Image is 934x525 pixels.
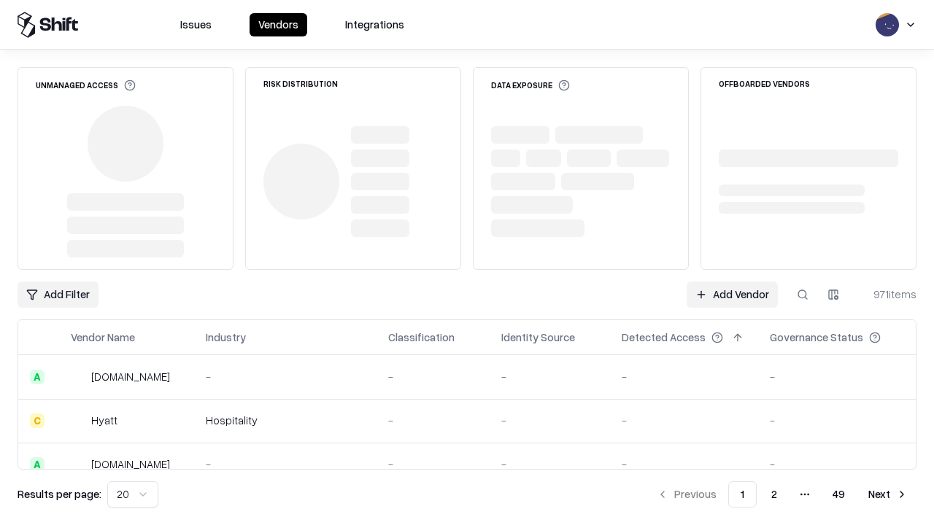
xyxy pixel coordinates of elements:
button: 2 [760,481,789,507]
button: 1 [728,481,757,507]
div: [DOMAIN_NAME] [91,456,170,472]
div: Hyatt [91,413,117,428]
button: Vendors [250,13,307,36]
div: Data Exposure [491,79,570,91]
div: Unmanaged Access [36,79,136,91]
div: Identity Source [501,330,575,345]
div: Industry [206,330,246,345]
div: - [622,456,746,472]
div: Classification [388,330,455,345]
div: - [501,369,598,384]
div: Offboarded Vendors [719,79,810,87]
button: Integrations [336,13,413,36]
div: - [501,413,598,428]
div: 971 items [858,287,916,302]
img: intrado.com [71,370,85,384]
img: Hyatt [71,413,85,428]
div: - [501,456,598,472]
button: Add Filter [18,281,99,308]
div: - [622,369,746,384]
div: Hospitality [206,413,365,428]
div: Detected Access [622,330,706,345]
div: Vendor Name [71,330,135,345]
div: - [388,369,478,384]
div: A [30,370,45,384]
img: primesec.co.il [71,457,85,472]
a: Add Vendor [687,281,778,308]
div: - [770,413,904,428]
div: C [30,413,45,428]
nav: pagination [648,481,916,507]
div: Governance Status [770,330,863,345]
button: Next [860,481,916,507]
p: Results per page: [18,486,101,502]
div: - [388,413,478,428]
div: - [206,369,365,384]
button: 49 [821,481,857,507]
div: A [30,457,45,472]
div: Risk Distribution [263,79,338,87]
div: [DOMAIN_NAME] [91,369,170,384]
div: - [622,413,746,428]
div: - [388,456,478,472]
div: - [206,456,365,472]
button: Issues [171,13,220,36]
div: - [770,456,904,472]
div: - [770,369,904,384]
